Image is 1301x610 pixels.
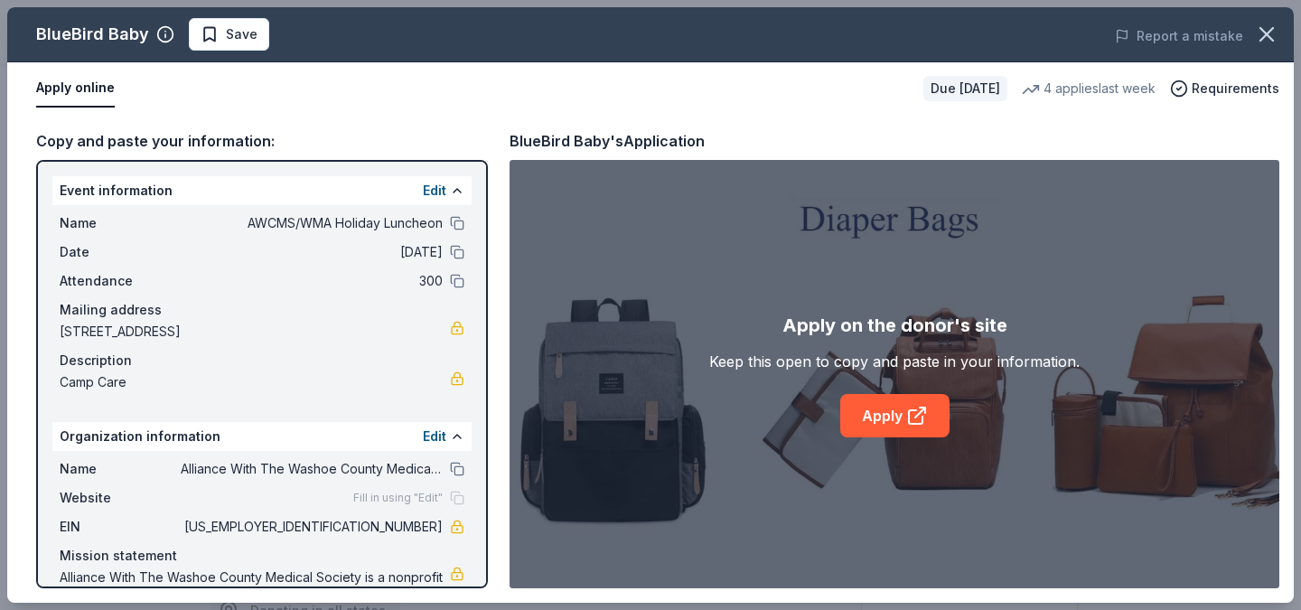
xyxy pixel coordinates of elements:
[181,270,443,292] span: 300
[226,23,257,45] span: Save
[36,129,488,153] div: Copy and paste your information:
[709,351,1080,372] div: Keep this open to copy and paste in your information.
[1170,78,1279,99] button: Requirements
[189,18,269,51] button: Save
[60,270,181,292] span: Attendance
[60,299,464,321] div: Mailing address
[423,426,446,447] button: Edit
[60,487,181,509] span: Website
[510,129,705,153] div: BlueBird Baby's Application
[36,20,149,49] div: BlueBird Baby
[782,311,1007,340] div: Apply on the donor's site
[60,371,450,393] span: Camp Care
[181,212,443,234] span: AWCMS/WMA Holiday Luncheon
[60,516,181,538] span: EIN
[60,350,464,371] div: Description
[60,458,181,480] span: Name
[36,70,115,108] button: Apply online
[60,321,450,343] span: [STREET_ADDRESS]
[60,241,181,263] span: Date
[181,458,443,480] span: Alliance With The Washoe County Medical Society
[1115,25,1243,47] button: Report a mistake
[60,212,181,234] span: Name
[1022,78,1156,99] div: 4 applies last week
[52,176,472,205] div: Event information
[423,180,446,202] button: Edit
[181,516,443,538] span: [US_EMPLOYER_IDENTIFICATION_NUMBER]
[52,422,472,451] div: Organization information
[840,394,950,437] a: Apply
[923,76,1007,101] div: Due [DATE]
[181,241,443,263] span: [DATE]
[60,545,464,567] div: Mission statement
[1192,78,1279,99] span: Requirements
[353,491,443,505] span: Fill in using "Edit"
